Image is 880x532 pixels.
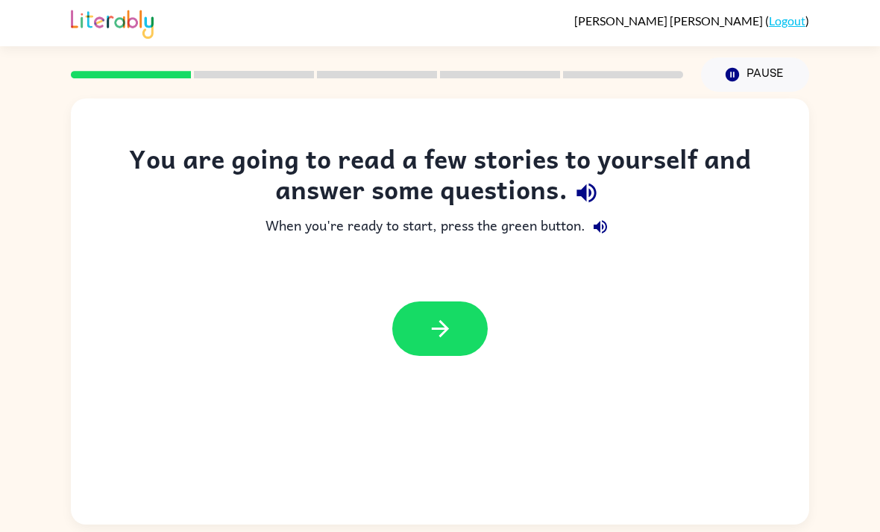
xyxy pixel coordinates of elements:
[574,13,765,28] span: [PERSON_NAME] [PERSON_NAME]
[101,143,779,212] div: You are going to read a few stories to yourself and answer some questions.
[769,13,805,28] a: Logout
[101,212,779,242] div: When you're ready to start, press the green button.
[71,6,154,39] img: Literably
[574,13,809,28] div: ( )
[701,57,809,92] button: Pause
